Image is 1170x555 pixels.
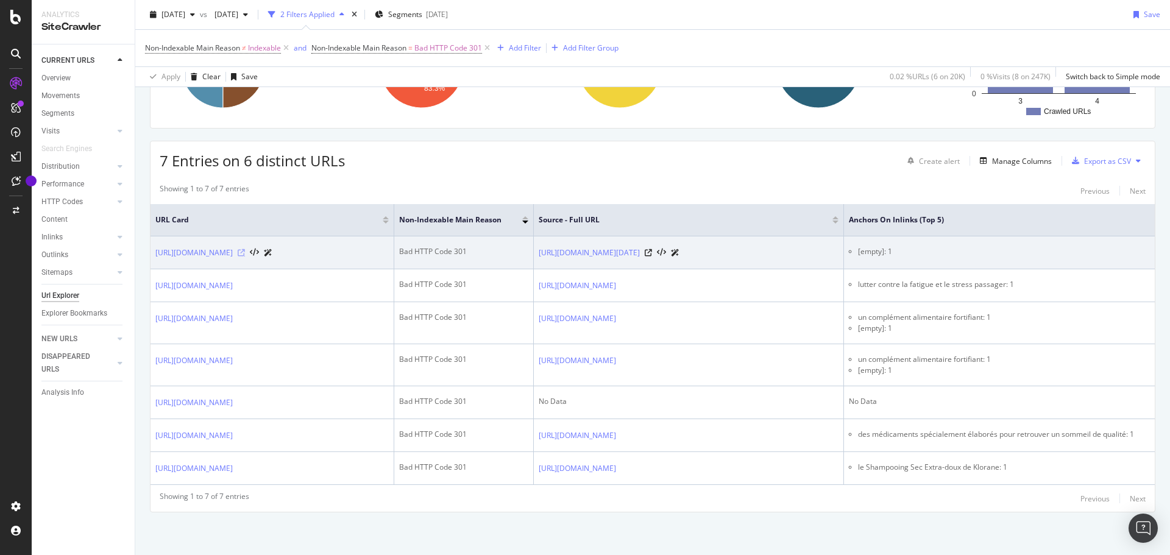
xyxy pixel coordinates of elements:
div: A chart. [160,13,352,119]
div: Bad HTTP Code 301 [399,462,528,473]
text: Crawled URLs [1044,107,1091,116]
text: 3 [1019,97,1023,105]
span: URL Card [155,214,380,225]
li: des médicaments spécialement élaborés pour retrouver un sommeil de qualité: 1 [858,429,1150,440]
a: [URL][DOMAIN_NAME] [155,430,233,442]
a: CURRENT URLS [41,54,114,67]
a: Visit Online Page [238,249,245,256]
button: Clear [186,67,221,87]
a: [URL][DOMAIN_NAME] [155,355,233,367]
li: [empty]: 1 [858,323,1150,334]
a: Analysis Info [41,386,126,399]
div: Url Explorer [41,289,79,302]
a: [URL][DOMAIN_NAME] [539,313,616,325]
a: [URL][DOMAIN_NAME] [155,280,233,292]
div: and [294,43,307,53]
a: [URL][DOMAIN_NAME] [155,313,233,325]
a: Visits [41,125,114,138]
a: Performance [41,178,114,191]
a: HTTP Codes [41,196,114,208]
button: [DATE] [145,5,200,24]
button: Export as CSV [1067,151,1131,171]
a: Distribution [41,160,114,173]
div: Bad HTTP Code 301 [399,429,528,440]
div: 0.02 % URLs ( 6 on 20K ) [890,71,965,82]
div: Next [1130,186,1146,196]
div: Bad HTTP Code 301 [399,312,528,323]
div: Bad HTTP Code 301 [399,354,528,365]
button: View HTML Source [250,249,259,257]
a: Explorer Bookmarks [41,307,126,320]
div: A chart. [358,13,551,119]
button: Apply [145,67,180,87]
a: Movements [41,90,126,102]
a: Overview [41,72,126,85]
div: Sitemaps [41,266,73,279]
button: Add Filter [492,41,541,55]
a: [URL][DOMAIN_NAME] [539,355,616,367]
a: Url Explorer [41,289,126,302]
button: Previous [1080,491,1110,506]
div: HTTP Codes [41,196,83,208]
div: Apply [161,71,180,82]
a: Sitemaps [41,266,114,279]
button: Save [1129,5,1160,24]
span: vs [200,9,210,19]
div: Bad HTTP Code 301 [399,279,528,290]
div: Add Filter [509,43,541,53]
button: Save [226,67,258,87]
button: [DATE] [210,5,253,24]
div: Showing 1 to 7 of 7 entries [160,183,249,198]
span: Source - Full URL [539,214,814,225]
a: [URL][DOMAIN_NAME] [155,247,233,259]
a: [URL][DOMAIN_NAME] [539,462,616,475]
li: le Shampooing Sec Extra-doux de Klorane: 1 [858,462,1150,473]
div: Next [1130,493,1146,504]
a: [URL][DOMAIN_NAME][DATE] [539,247,640,259]
div: A chart. [755,13,948,119]
div: Outlinks [41,249,68,261]
button: and [294,42,307,54]
div: Bad HTTP Code 301 [399,396,528,407]
li: [empty]: 1 [858,365,1150,376]
div: times [349,9,360,21]
div: Explorer Bookmarks [41,307,107,320]
a: [URL][DOMAIN_NAME] [539,280,616,292]
div: Segments [41,107,74,120]
div: Tooltip anchor [26,175,37,186]
div: CURRENT URLS [41,54,94,67]
button: Next [1130,183,1146,198]
div: DISAPPEARED URLS [41,350,103,376]
button: Manage Columns [975,154,1052,168]
div: Previous [1080,186,1110,196]
span: = [408,43,413,53]
li: lutter contre la fatigue et le stress passager: 1 [858,279,1150,290]
text: 0 [972,90,976,98]
button: Segments[DATE] [370,5,453,24]
button: Switch back to Simple mode [1061,67,1160,87]
span: Non-Indexable Main Reason [311,43,406,53]
span: 2025 Aug. 23rd [161,9,185,19]
div: Previous [1080,493,1110,504]
span: ≠ [242,43,246,53]
button: View HTML Source [657,249,666,257]
a: Visit Online Page [645,249,652,256]
div: 0 % Visits ( 8 on 247K ) [980,71,1051,82]
div: Overview [41,72,71,85]
li: un complément alimentaire fortifiant: 1 [858,312,1150,323]
div: No Data [849,396,1150,407]
span: Segments [388,9,422,19]
div: Clear [202,71,221,82]
a: [URL][DOMAIN_NAME] [155,397,233,409]
li: un complément alimentaire fortifiant: 1 [858,354,1150,365]
a: Outlinks [41,249,114,261]
a: DISAPPEARED URLS [41,350,114,376]
a: Segments [41,107,126,120]
span: 2025 Aug. 6th [210,9,238,19]
li: [empty]: 1 [858,246,1150,257]
div: Search Engines [41,143,92,155]
span: Non-Indexable Main Reason [399,214,504,225]
div: Showing 1 to 7 of 7 entries [160,491,249,506]
a: AI Url Details [671,246,679,259]
div: Open Intercom Messenger [1129,514,1158,543]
